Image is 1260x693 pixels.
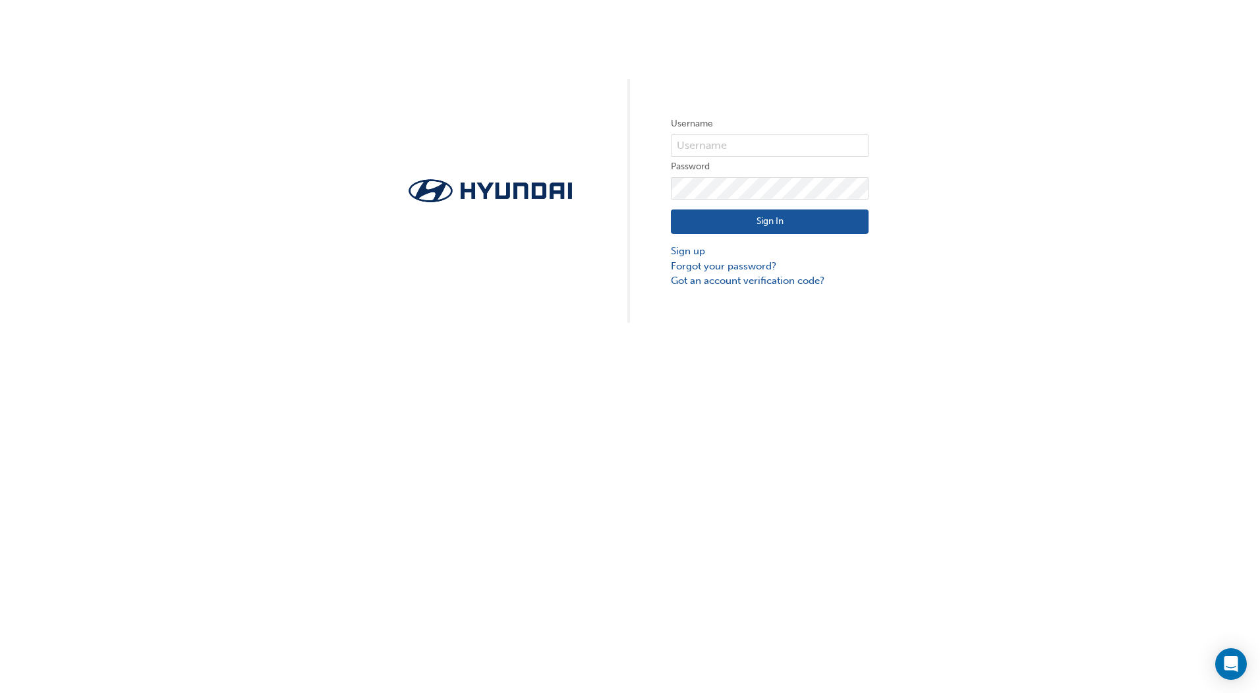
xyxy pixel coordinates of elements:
input: Username [671,134,869,157]
img: Trak [391,175,589,206]
a: Sign up [671,244,869,259]
button: Sign In [671,209,869,235]
a: Forgot your password? [671,259,869,274]
label: Username [671,116,869,132]
a: Got an account verification code? [671,273,869,289]
div: Open Intercom Messenger [1215,648,1247,680]
label: Password [671,159,869,175]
